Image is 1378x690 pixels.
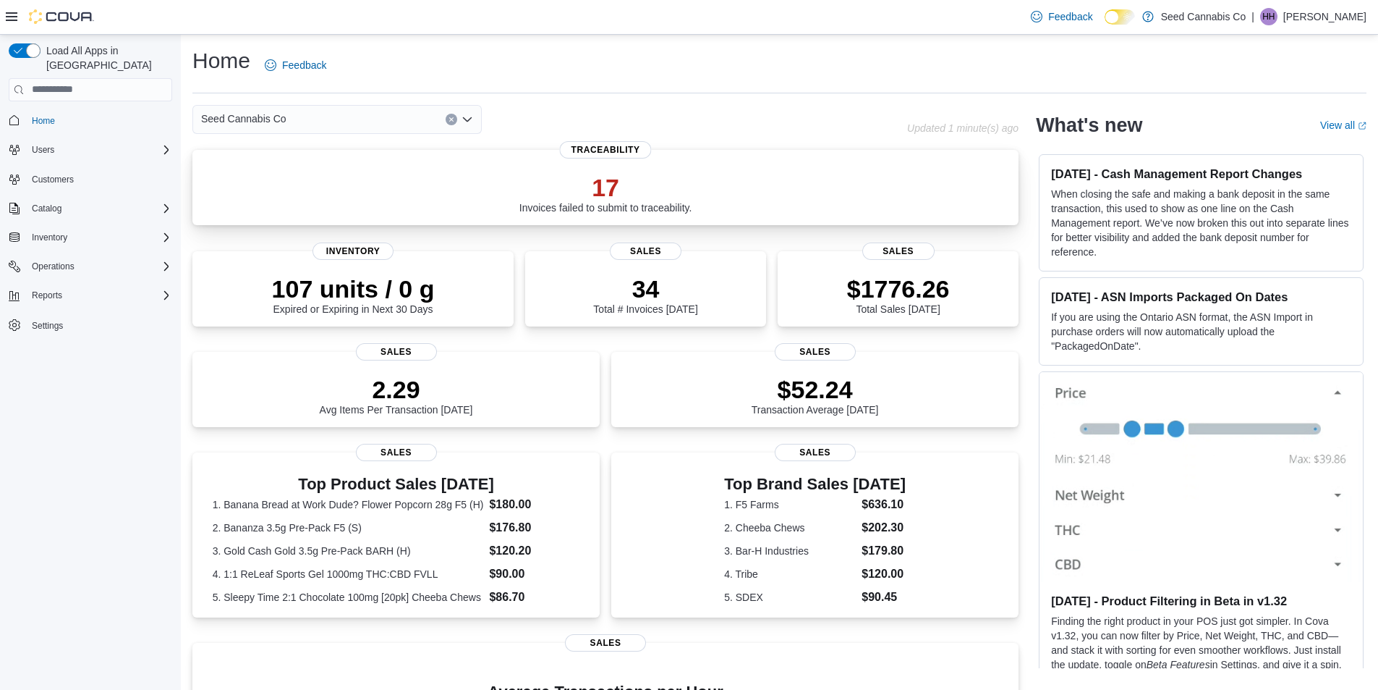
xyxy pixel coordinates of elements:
button: Settings [3,314,178,335]
a: Feedback [259,51,332,80]
button: Operations [26,258,80,275]
span: Inventory [312,243,394,260]
span: Home [32,115,55,127]
span: Sales [356,343,437,361]
span: Operations [26,258,172,275]
span: Inventory [26,229,172,246]
em: Beta Features [1147,659,1210,670]
h2: What's new [1036,114,1142,137]
span: Feedback [1048,9,1092,24]
dt: 3. Bar-H Industries [724,544,856,558]
dt: 1. Banana Bread at Work Dude? Flower Popcorn 28g F5 (H) [213,497,484,512]
dt: 3. Gold Cash Gold 3.5g Pre-Pack BARH (H) [213,544,484,558]
dd: $120.20 [489,542,579,560]
span: Operations [32,261,75,272]
p: Seed Cannabis Co [1161,8,1246,25]
a: Home [26,112,61,130]
span: HH [1262,8,1275,25]
span: Sales [356,444,437,461]
span: Reports [32,290,62,301]
dt: 2. Cheeba Chews [724,521,856,535]
h3: [DATE] - Cash Management Report Changes [1051,167,1351,181]
dd: $180.00 [489,496,579,513]
h3: Top Brand Sales [DATE] [724,476,906,493]
p: [PERSON_NAME] [1283,8,1366,25]
dt: 2. Bananza 3.5g Pre-Pack F5 (S) [213,521,484,535]
span: Feedback [282,58,326,72]
p: | [1251,8,1254,25]
div: Transaction Average [DATE] [752,375,879,416]
div: Total # Invoices [DATE] [593,274,697,315]
span: Settings [32,320,63,332]
div: Avg Items Per Transaction [DATE] [320,375,473,416]
span: Catalog [32,203,61,214]
h3: [DATE] - ASN Imports Packaged On Dates [1051,290,1351,304]
button: Inventory [3,227,178,248]
dt: 4. 1:1 ReLeaf Sports Gel 1000mg THC:CBD FVLL [213,567,484,581]
dt: 5. SDEX [724,590,856,605]
span: Traceability [560,141,652,159]
dd: $179.80 [862,542,906,560]
span: Customers [32,174,74,185]
h3: [DATE] - Product Filtering in Beta in v1.32 [1051,594,1351,608]
p: 107 units / 0 g [272,274,435,303]
dd: $176.80 [489,519,579,537]
button: Open list of options [462,114,473,125]
dd: $120.00 [862,565,906,583]
p: 17 [519,173,692,202]
span: Settings [26,316,172,334]
dt: 4. Tribe [724,567,856,581]
span: Users [26,141,172,159]
p: $52.24 [752,375,879,404]
button: Clear input [446,114,457,125]
span: Users [32,144,54,156]
p: Updated 1 minute(s) ago [907,122,1018,134]
span: Customers [26,170,172,188]
button: Users [3,140,178,160]
dd: $90.45 [862,589,906,606]
span: Sales [775,343,856,361]
button: Users [26,141,60,159]
div: Expired or Expiring in Next 30 Days [272,274,435,315]
p: 2.29 [320,375,473,404]
span: Sales [775,444,856,461]
button: Reports [26,287,68,304]
div: Hannah Halley [1260,8,1277,25]
a: Feedback [1025,2,1098,31]
dd: $636.10 [862,496,906,513]
button: Inventory [26,229,73,246]
span: Catalog [26,200,172,217]
p: When closing the safe and making a bank deposit in the same transaction, this used to show as one... [1051,187,1351,259]
span: Sales [565,634,646,652]
dt: 1. F5 Farms [724,497,856,512]
dt: 5. Sleepy Time 2:1 Chocolate 100mg [20pk] Cheeba Chews [213,590,484,605]
p: $1776.26 [847,274,950,303]
nav: Complex example [9,104,172,374]
img: Cova [29,9,94,24]
span: Reports [26,287,172,304]
span: Inventory [32,232,67,243]
span: Sales [610,243,682,260]
div: Total Sales [DATE] [847,274,950,315]
button: Operations [3,256,178,277]
a: Settings [26,317,69,335]
a: View allExternal link [1320,119,1366,131]
span: Sales [862,243,935,260]
span: Home [26,112,172,130]
span: Load All Apps in [GEOGRAPHIC_DATA] [41,43,172,72]
p: Finding the right product in your POS just got simpler. In Cova v1.32, you can now filter by Pric... [1051,614,1351,686]
a: Customers [26,171,80,188]
dd: $202.30 [862,519,906,537]
button: Reports [3,285,178,306]
h3: Top Product Sales [DATE] [213,476,580,493]
input: Dark Mode [1105,9,1135,25]
button: Catalog [26,200,67,217]
button: Home [3,110,178,131]
dd: $86.70 [489,589,579,606]
div: Invoices failed to submit to traceability. [519,173,692,214]
button: Catalog [3,198,178,219]
button: Customers [3,169,178,190]
span: Seed Cannabis Co [201,110,286,127]
svg: External link [1358,122,1366,130]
